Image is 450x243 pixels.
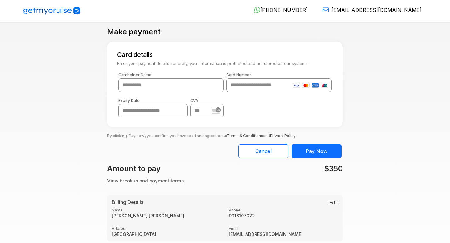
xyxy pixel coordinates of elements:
strong: 9916107072 [229,213,338,218]
label: Address [112,226,221,231]
img: Email [323,7,329,13]
label: Expiry Date [118,98,188,103]
a: Privacy Policy. [270,133,296,138]
img: WhatsApp [254,7,260,13]
img: card-icons [293,83,328,88]
span: [PHONE_NUMBER] [260,7,308,13]
h5: Card details [113,51,337,58]
div: Amount to pay [103,163,225,174]
img: stripe [212,107,221,113]
strong: [GEOGRAPHIC_DATA] [112,231,221,237]
h4: Make payment [107,27,161,37]
span: [EMAIL_ADDRESS][DOMAIN_NAME] [332,7,422,13]
p: By clicking 'Pay now', you confirm you have read and agree to our and [107,127,343,139]
a: [PHONE_NUMBER] [249,7,308,13]
button: Cancel [238,144,288,158]
label: Phone [229,208,338,212]
label: CVV [190,98,224,103]
div: $350 [225,163,347,174]
strong: [EMAIL_ADDRESS][DOMAIN_NAME] [229,231,308,237]
a: Terms & Conditions [227,133,263,138]
strong: [PERSON_NAME] [PERSON_NAME] [112,213,221,218]
a: [EMAIL_ADDRESS][DOMAIN_NAME] [318,7,422,13]
h5: Billing Details [112,199,338,205]
label: Cardholder Name [118,72,224,77]
small: Enter your payment details securely; your information is protected and not stored on our systems. [113,61,337,67]
label: Card Number [226,72,332,77]
label: Email [229,226,338,231]
button: View breakup and payment terms [107,177,184,185]
button: Edit [329,199,338,206]
label: Name [112,208,221,212]
button: Pay Now [292,144,342,158]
